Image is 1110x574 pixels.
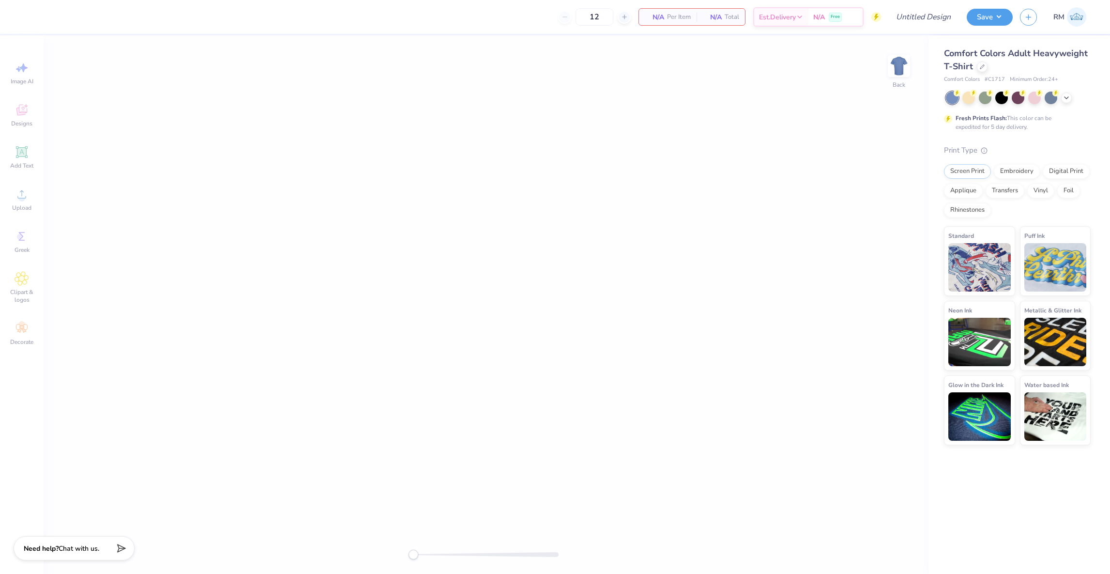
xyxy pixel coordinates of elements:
span: N/A [645,12,664,22]
input: – – [576,8,613,26]
div: Accessibility label [409,550,418,559]
div: Embroidery [994,164,1040,179]
div: Foil [1057,184,1080,198]
span: Free [831,14,840,20]
input: Untitled Design [888,7,959,27]
span: Comfort Colors Adult Heavyweight T-Shirt [944,47,1088,72]
span: N/A [702,12,722,22]
img: Water based Ink [1024,392,1087,441]
div: Vinyl [1027,184,1054,198]
img: Standard [948,243,1011,292]
span: Metallic & Glitter Ink [1024,305,1081,315]
div: Transfers [986,184,1024,198]
div: Screen Print [944,164,991,179]
span: # C1717 [985,76,1005,84]
span: Glow in the Dark Ink [948,380,1004,390]
span: Minimum Order: 24 + [1010,76,1058,84]
a: RM [1049,7,1091,27]
span: N/A [813,12,825,22]
span: Puff Ink [1024,231,1045,241]
strong: Fresh Prints Flash: [956,114,1007,122]
div: Print Type [944,145,1091,156]
div: Digital Print [1043,164,1090,179]
span: Total [725,12,739,22]
span: Chat with us. [59,544,99,553]
img: Neon Ink [948,318,1011,366]
img: Revati Mahurkar [1067,7,1086,27]
span: Comfort Colors [944,76,980,84]
img: Glow in the Dark Ink [948,392,1011,441]
div: Applique [944,184,983,198]
div: Rhinestones [944,203,991,217]
div: Back [893,80,905,89]
button: Save [967,9,1013,26]
span: Standard [948,231,974,241]
img: Metallic & Glitter Ink [1024,318,1087,366]
img: Back [889,56,909,76]
span: Neon Ink [948,305,972,315]
span: Est. Delivery [759,12,796,22]
span: Per Item [667,12,691,22]
span: Water based Ink [1024,380,1069,390]
strong: Need help? [24,544,59,553]
span: RM [1053,12,1064,23]
div: This color can be expedited for 5 day delivery. [956,114,1075,131]
img: Puff Ink [1024,243,1087,292]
